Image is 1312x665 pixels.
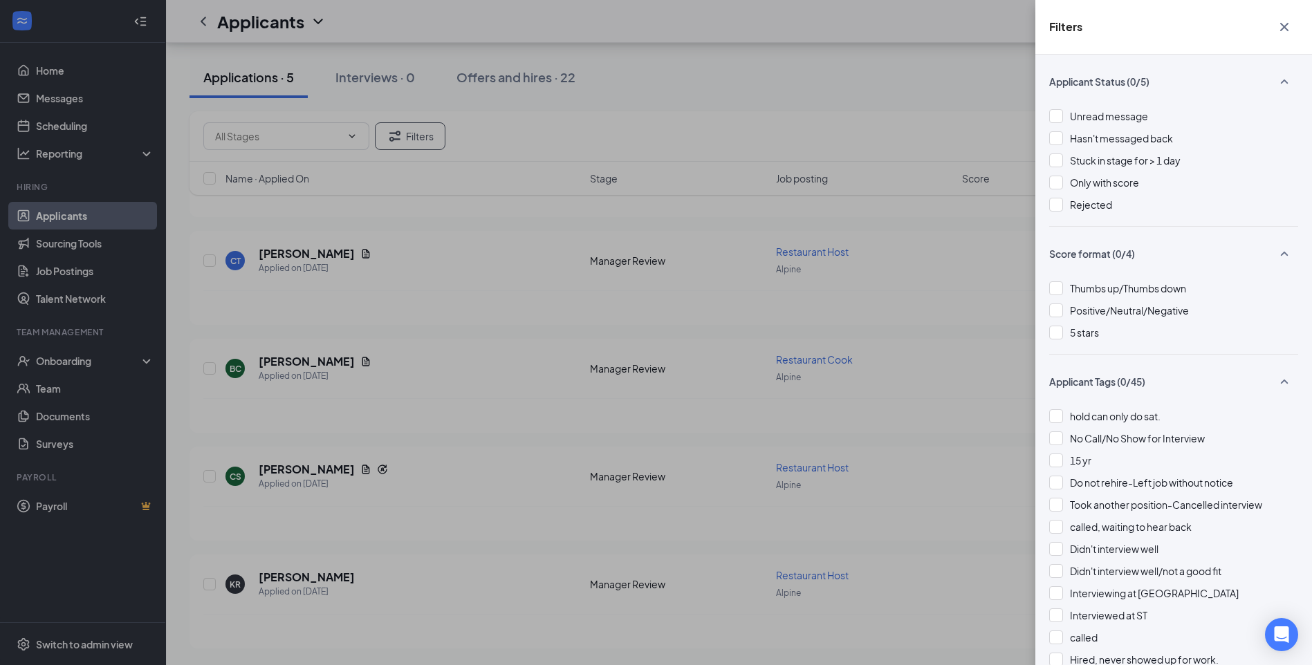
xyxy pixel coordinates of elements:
[1070,132,1173,144] span: Hasn't messaged back
[1070,521,1192,533] span: called, waiting to hear back
[1070,198,1112,211] span: Rejected
[1070,454,1091,467] span: 15 yr
[1070,304,1189,317] span: Positive/Neutral/Negative
[1070,609,1147,621] span: Interviewed at ST
[1049,75,1149,88] span: Applicant Status (0/5)
[1265,618,1298,651] div: Open Intercom Messenger
[1070,631,1098,644] span: called
[1276,73,1293,90] svg: SmallChevronUp
[1271,14,1298,40] button: Cross
[1276,19,1293,35] svg: Cross
[1276,373,1293,390] svg: SmallChevronUp
[1070,476,1233,489] span: Do not rehire-Left job without notice
[1070,565,1221,577] span: Didn't interview well/not a good fit
[1070,543,1158,555] span: Didn't interview well
[1049,247,1135,261] span: Score format (0/4)
[1049,19,1082,35] h5: Filters
[1070,154,1181,167] span: Stuck in stage for > 1 day
[1271,368,1298,395] button: SmallChevronUp
[1070,587,1239,599] span: Interviewing at [GEOGRAPHIC_DATA]
[1070,282,1186,294] span: Thumbs up/Thumbs down
[1070,326,1099,339] span: 5 stars
[1070,110,1148,122] span: Unread message
[1070,498,1262,511] span: Took another position-Cancelled interview
[1070,176,1139,189] span: Only with score
[1049,375,1145,388] span: Applicant Tags (0/45)
[1271,241,1298,267] button: SmallChevronUp
[1070,410,1161,422] span: hold can only do sat.
[1070,432,1205,444] span: No Call/No Show for Interview
[1271,68,1298,95] button: SmallChevronUp
[1276,245,1293,262] svg: SmallChevronUp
